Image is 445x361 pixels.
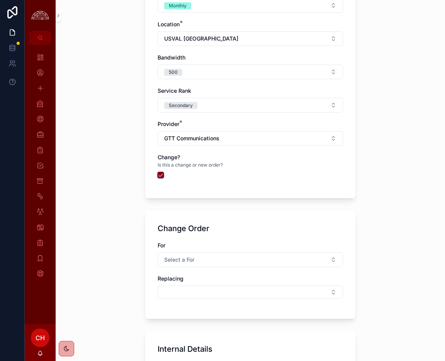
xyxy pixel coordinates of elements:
span: Is this a change or new order? [158,162,223,168]
button: Select Button [158,31,343,46]
span: Provider [158,121,179,127]
span: Replacing [158,275,183,282]
span: Bandwidth [158,54,185,61]
img: App logo [29,10,51,22]
button: Select Button [158,131,343,146]
span: GTT Communications [164,135,219,142]
span: CH [36,333,45,342]
span: For [158,242,165,249]
span: Change? [158,154,180,160]
div: Secondary [169,102,193,109]
div: 500 [169,69,178,76]
span: Select a For [164,256,194,264]
button: Select Button [158,286,343,299]
button: Select Button [158,98,343,112]
span: Service Rank [158,87,191,94]
button: Select Button [158,65,343,79]
button: Select Button [158,252,343,267]
h1: Internal Details [158,344,212,354]
div: scrollable content [25,45,56,291]
span: Location [158,21,180,27]
span: USVAL [GEOGRAPHIC_DATA] [164,35,238,43]
h1: Change Order [158,223,209,234]
div: Monthly [169,2,187,9]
